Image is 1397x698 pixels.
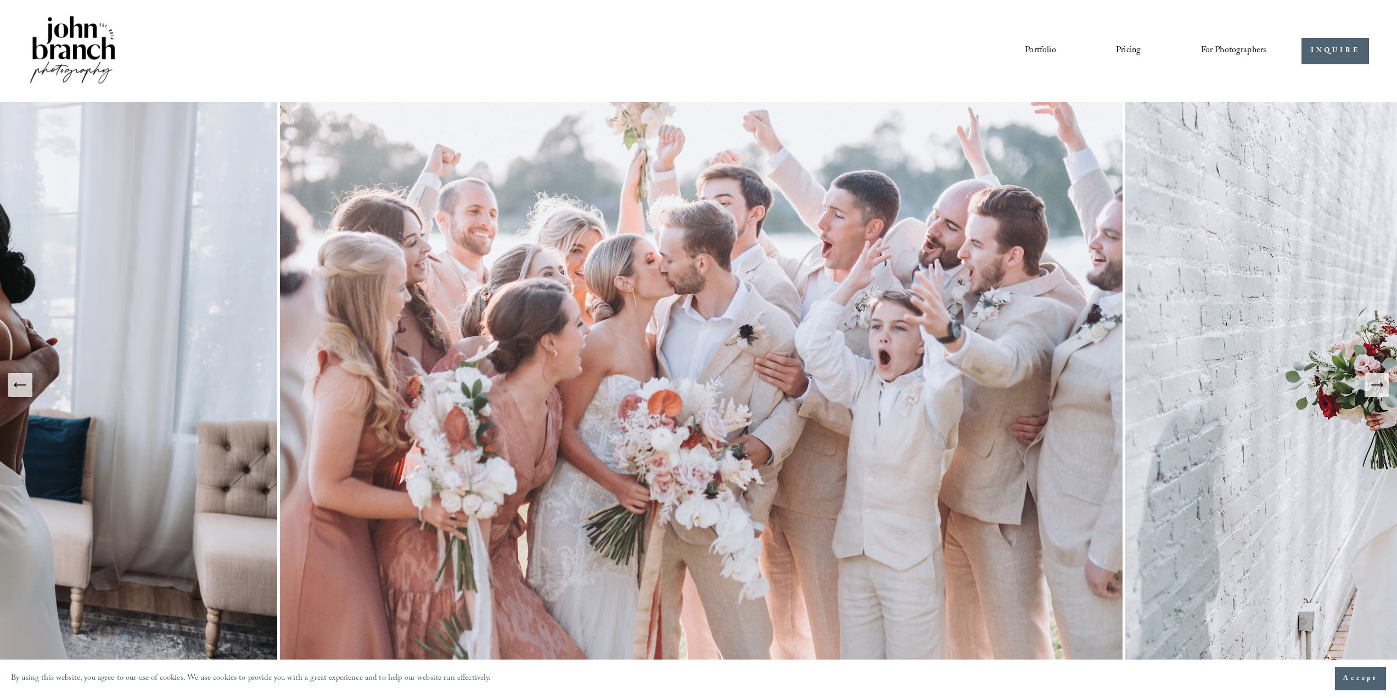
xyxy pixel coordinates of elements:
[1201,42,1267,59] span: For Photographers
[8,373,32,397] button: Previous Slide
[1301,38,1369,65] a: INQUIRE
[1343,673,1378,684] span: Accept
[1365,373,1389,397] button: Next Slide
[277,102,1125,668] img: A wedding party celebrating outdoors, featuring a bride and groom kissing amidst cheering bridesm...
[28,14,117,88] img: John Branch IV Photography
[1201,42,1267,60] a: folder dropdown
[1116,42,1141,60] a: Pricing
[1025,42,1056,60] a: Portfolio
[11,671,491,687] p: By using this website, you agree to our use of cookies. We use cookies to provide you with a grea...
[1335,667,1386,690] button: Accept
